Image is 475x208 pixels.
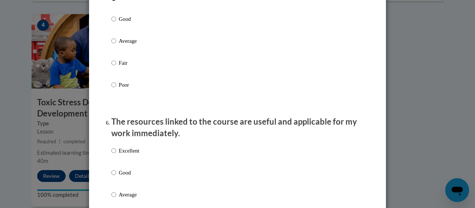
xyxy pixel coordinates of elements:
[119,169,139,177] p: Good
[111,15,116,23] input: Good
[119,147,139,155] p: Excellent
[111,169,116,177] input: Good
[119,15,139,23] p: Good
[111,37,116,45] input: Average
[119,191,139,199] p: Average
[111,81,116,89] input: Poor
[111,116,364,139] p: The resources linked to the course are useful and applicable for my work immediately.
[111,59,116,67] input: Fair
[111,191,116,199] input: Average
[119,37,139,45] p: Average
[119,59,139,67] p: Fair
[111,147,116,155] input: Excellent
[119,81,139,89] p: Poor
